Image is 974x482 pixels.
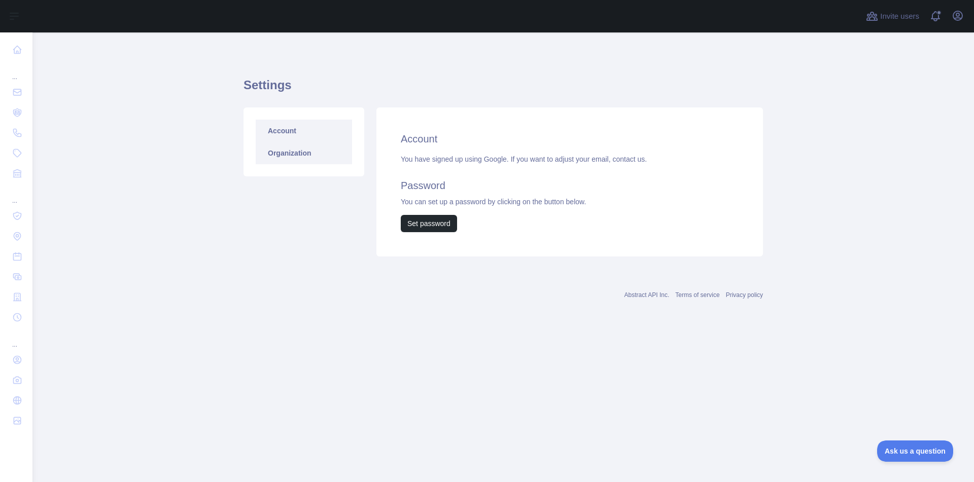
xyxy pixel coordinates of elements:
a: Terms of service [675,291,719,299]
button: Invite users [864,8,921,24]
div: ... [8,61,24,81]
iframe: Toggle Customer Support [877,440,954,462]
div: ... [8,184,24,205]
h2: Password [401,178,739,193]
a: Organization [256,142,352,164]
a: Privacy policy [726,291,763,299]
a: contact us. [612,155,647,163]
h1: Settings [243,77,763,101]
span: Invite users [880,11,919,22]
a: Account [256,120,352,142]
div: ... [8,328,24,349]
h2: Account [401,132,739,146]
a: Abstract API Inc. [624,291,670,299]
div: You have signed up using Google. If you want to adjust your email, You can set up a password by c... [401,154,739,232]
button: Set password [401,215,457,232]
